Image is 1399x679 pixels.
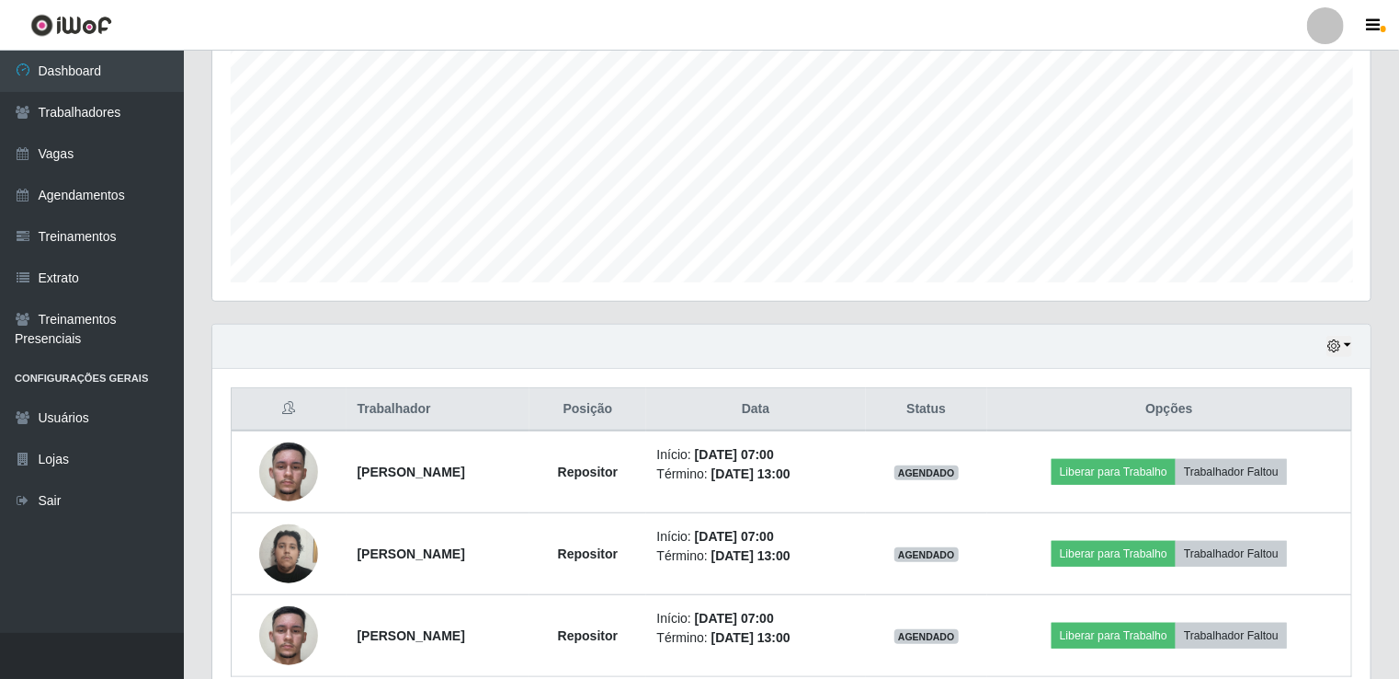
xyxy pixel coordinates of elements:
[711,548,790,563] time: [DATE] 13:00
[358,628,465,643] strong: [PERSON_NAME]
[358,465,465,479] strong: [PERSON_NAME]
[866,388,987,432] th: Status
[1176,623,1287,649] button: Trabalhador Faltou
[30,14,112,37] img: CoreUI Logo
[1176,541,1287,567] button: Trabalhador Faltou
[558,547,618,561] strong: Repositor
[657,445,855,465] li: Início:
[347,388,530,432] th: Trabalhador
[558,628,618,643] strong: Repositor
[1052,623,1176,649] button: Liberar para Trabalho
[695,611,774,626] time: [DATE] 07:00
[529,388,645,432] th: Posição
[657,547,855,566] li: Término:
[894,466,959,480] span: AGENDADO
[558,465,618,479] strong: Repositor
[259,420,318,524] img: 1726751740044.jpeg
[894,629,959,644] span: AGENDADO
[1052,541,1176,567] button: Liberar para Trabalho
[711,466,790,481] time: [DATE] 13:00
[894,547,959,562] span: AGENDADO
[695,529,774,544] time: [DATE] 07:00
[987,388,1352,432] th: Opções
[1052,459,1176,485] button: Liberar para Trabalho
[259,514,318,593] img: 1735996269854.jpeg
[646,388,866,432] th: Data
[695,447,774,462] time: [DATE] 07:00
[657,465,855,484] li: Término:
[1176,459,1287,485] button: Trabalhador Faltou
[358,547,465,561] strong: [PERSON_NAME]
[657,527,855,547] li: Início:
[657,609,855,628] li: Início:
[711,630,790,645] time: [DATE] 13:00
[657,628,855,648] li: Término:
